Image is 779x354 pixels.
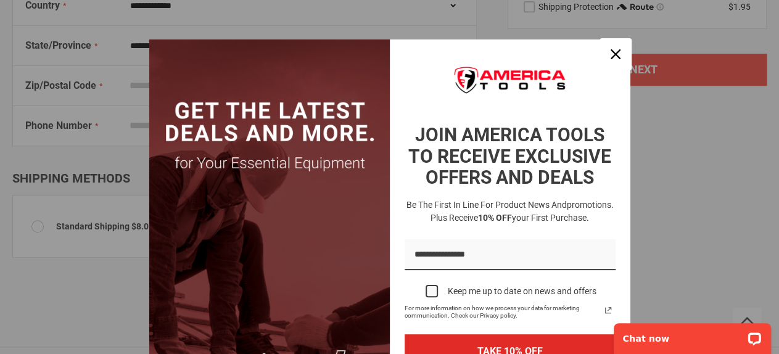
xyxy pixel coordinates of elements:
div: Keep me up to date on news and offers [448,286,596,297]
input: Email field [405,239,616,271]
iframe: LiveChat chat widget [606,315,779,354]
button: Close [601,39,630,69]
span: promotions. Plus receive your first purchase. [431,200,614,223]
strong: 10% OFF [478,213,512,223]
svg: close icon [611,49,620,59]
a: Read our Privacy Policy [601,303,616,318]
h3: Be the first in line for product news and [402,199,618,224]
strong: JOIN AMERICA TOOLS TO RECEIVE EXCLUSIVE OFFERS AND DEALS [408,124,611,188]
span: For more information on how we process your data for marketing communication. Check our Privacy p... [405,305,601,319]
svg: link icon [601,303,616,318]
